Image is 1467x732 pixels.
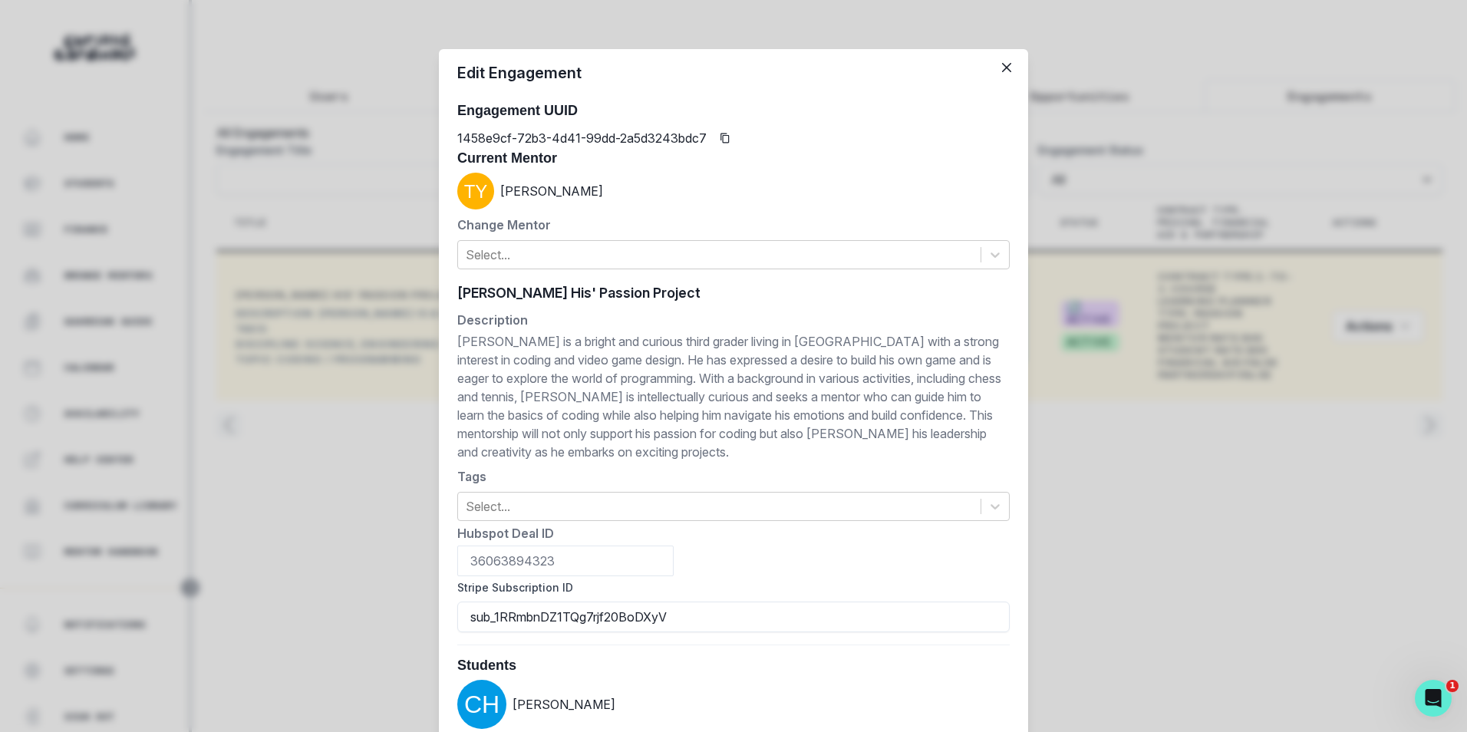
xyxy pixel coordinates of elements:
[439,49,1028,97] header: Edit Engagement
[457,680,506,729] img: svg
[500,182,603,200] p: [PERSON_NAME]
[1446,680,1459,692] span: 1
[1415,680,1452,717] iframe: Intercom live chat
[994,55,1019,80] button: Close
[457,524,1010,542] p: Hubspot Deal ID
[457,282,701,305] span: [PERSON_NAME] His' Passion Project
[457,467,1010,486] p: Tags
[457,658,1010,674] h3: Students
[457,150,1010,167] h3: Current Mentor
[513,695,615,714] p: [PERSON_NAME]
[457,311,1001,329] label: Description
[457,103,1010,120] h3: Engagement UUID
[713,126,737,150] button: Copied to clipboard
[457,216,1010,234] p: Change Mentor
[457,579,1001,595] label: Stripe Subscription ID
[457,329,1010,464] span: [PERSON_NAME] is a bright and curious third grader living in [GEOGRAPHIC_DATA] with a strong inte...
[457,129,707,147] p: 1458e9cf-72b3-4d41-99dd-2a5d3243bdc7
[457,173,494,209] img: Toby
